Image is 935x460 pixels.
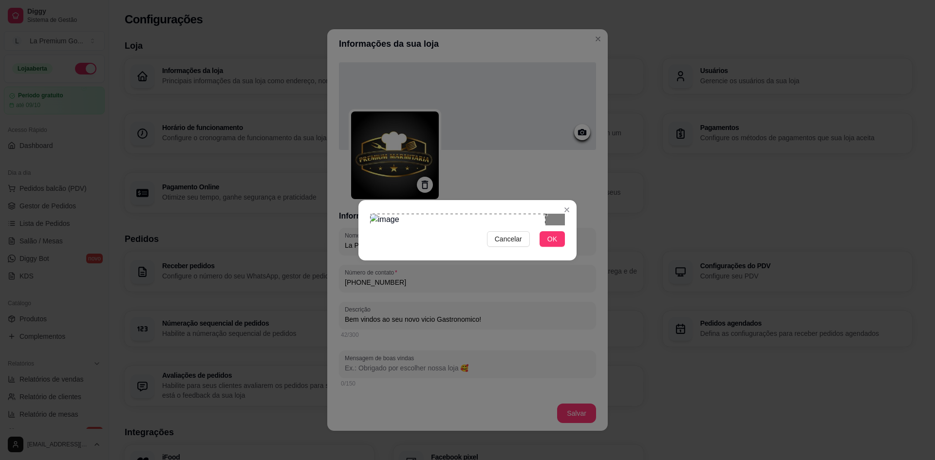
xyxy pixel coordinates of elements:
[540,231,565,247] button: OK
[495,234,522,244] span: Cancelar
[547,234,557,244] span: OK
[559,202,575,218] button: Close
[370,214,545,272] div: Use the arrow keys to move the crop selection area
[487,231,530,247] button: Cancelar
